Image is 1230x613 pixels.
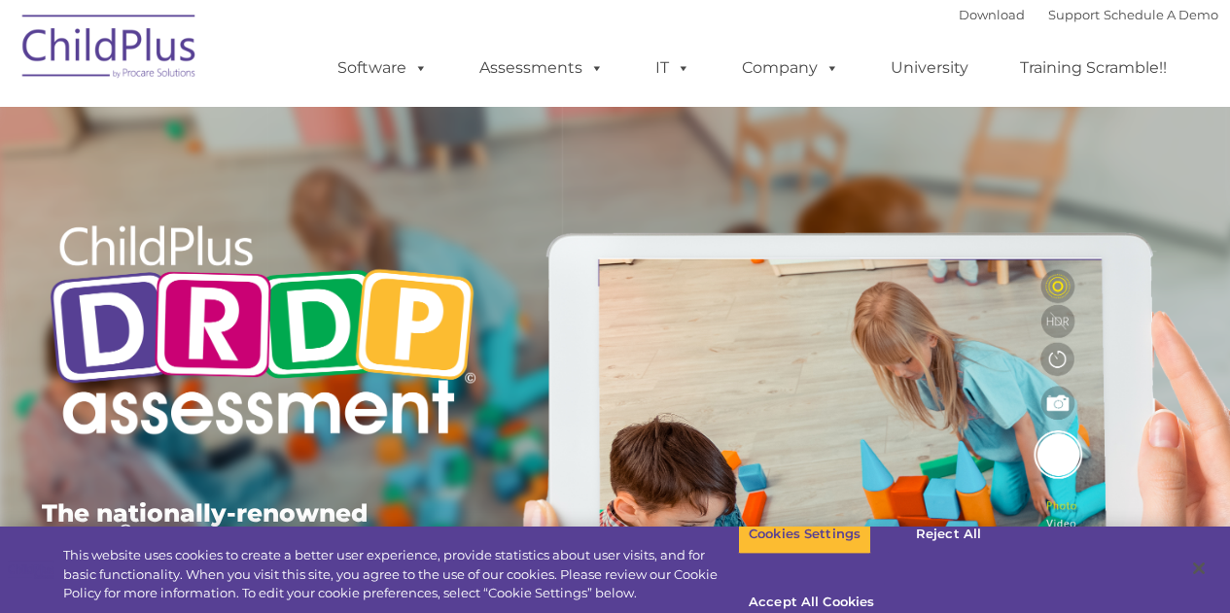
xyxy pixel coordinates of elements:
a: Assessments [460,49,623,87]
a: Company [722,49,859,87]
a: Schedule A Demo [1104,7,1218,22]
font: | [959,7,1218,22]
a: Software [318,49,447,87]
button: Cookies Settings [738,514,871,555]
button: Close [1177,547,1220,590]
img: ChildPlus by Procare Solutions [13,1,207,98]
button: Reject All [888,514,1009,555]
sup: © [119,520,133,542]
a: Support [1048,7,1100,22]
a: Training Scramble!! [1001,49,1186,87]
img: Copyright - DRDP Logo Light [42,199,483,467]
a: Download [959,7,1025,22]
a: IT [636,49,710,87]
span: The nationally-renowned DRDP child assessment is now available in ChildPlus. [42,498,448,576]
div: This website uses cookies to create a better user experience, provide statistics about user visit... [63,546,738,603]
a: University [871,49,988,87]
